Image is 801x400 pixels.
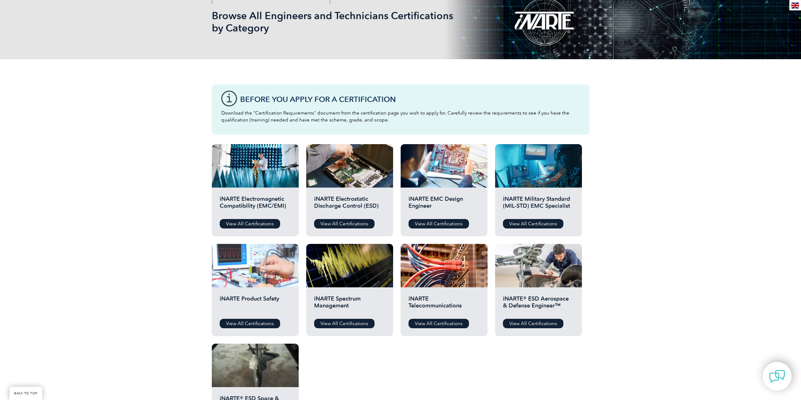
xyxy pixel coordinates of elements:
h2: iNARTE Electromagnetic Compatibility (EMC/EMI) [220,195,291,214]
h2: iNARTE EMC Design Engineer [409,195,480,214]
h2: iNARTE® ESD Aerospace & Defense Engineer™ [503,295,574,314]
h2: iNARTE Military Standard (MIL-STD) EMC Specialist [503,195,574,214]
h2: iNARTE Spectrum Management [314,295,385,314]
a: View All Certifications [409,319,469,328]
h1: Browse All Engineers and Technicians Certifications by Category [212,9,454,34]
h2: iNARTE Product Safety [220,295,291,314]
a: View All Certifications [409,219,469,228]
a: View All Certifications [503,319,563,328]
a: BACK TO TOP [9,387,42,400]
a: View All Certifications [220,219,280,228]
h2: iNARTE Electrostatic Discharge Control (ESD) [314,195,385,214]
p: Download the “Certification Requirements” document from the certification page you wish to apply ... [221,110,580,123]
a: View All Certifications [314,319,375,328]
a: View All Certifications [503,219,563,228]
img: contact-chat.png [769,369,785,384]
h3: Before You Apply For a Certification [240,95,580,103]
h2: iNARTE Telecommunications [409,295,480,314]
a: View All Certifications [314,219,375,228]
a: View All Certifications [220,319,280,328]
img: en [791,3,799,8]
